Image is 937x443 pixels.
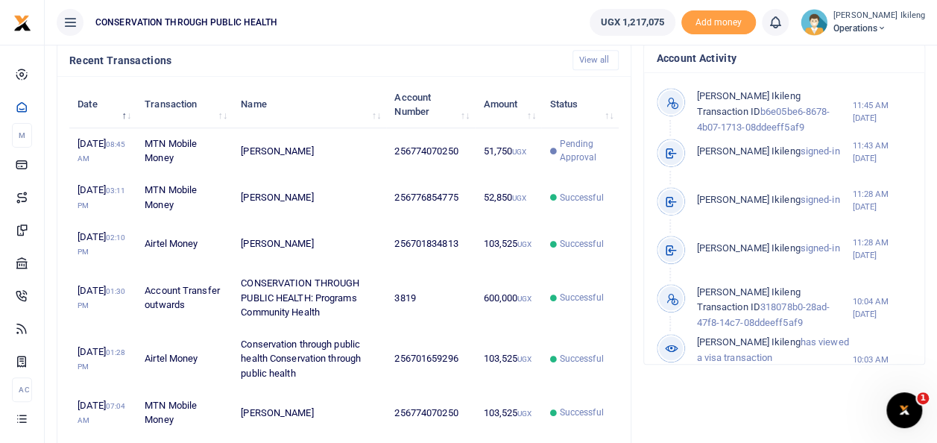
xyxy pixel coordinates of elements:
[696,90,800,101] span: [PERSON_NAME] Ikileng
[233,221,386,267] td: [PERSON_NAME]
[560,406,604,419] span: Successful
[696,192,852,208] p: signed-in
[696,241,852,257] p: signed-in
[853,139,912,165] small: 11:43 AM [DATE]
[590,9,675,36] a: UGX 1,217,075
[386,81,475,128] th: Account Number: activate to sort column ascending
[656,50,912,66] h4: Account Activity
[517,409,531,418] small: UGX
[560,237,604,251] span: Successful
[696,336,800,348] span: [PERSON_NAME] Ikileng
[475,81,541,128] th: Amount: activate to sort column ascending
[475,390,541,436] td: 103,525
[801,9,925,36] a: profile-user [PERSON_NAME] Ikileng Operations
[560,191,604,204] span: Successful
[69,221,136,267] td: [DATE]
[475,175,541,221] td: 52,850
[386,390,475,436] td: 256774070250
[512,148,526,156] small: UGX
[475,128,541,175] td: 51,750
[696,301,760,312] span: Transaction ID
[69,329,136,390] td: [DATE]
[917,392,929,404] span: 1
[233,268,386,329] td: CONSERVATION THROUGH PUBLIC HEALTH: Programs Community Health
[696,194,800,205] span: [PERSON_NAME] Ikileng
[517,295,531,303] small: UGX
[475,329,541,390] td: 103,525
[233,175,386,221] td: [PERSON_NAME]
[136,221,233,267] td: Airtel Money
[233,329,386,390] td: Conservation through public health Conservation through public health
[69,268,136,329] td: [DATE]
[696,242,800,254] span: [PERSON_NAME] Ikileng
[572,50,619,70] a: View all
[386,128,475,175] td: 256774070250
[13,16,31,28] a: logo-small logo-large logo-large
[89,16,283,29] span: CONSERVATION THROUGH PUBLIC HEALTH
[69,52,561,69] h4: Recent Transactions
[233,81,386,128] th: Name: activate to sort column ascending
[13,14,31,32] img: logo-small
[696,145,800,157] span: [PERSON_NAME] Ikileng
[853,188,912,213] small: 11:28 AM [DATE]
[136,175,233,221] td: MTN Mobile Money
[696,144,852,160] p: signed-in
[136,329,233,390] td: Airtel Money
[517,240,531,248] small: UGX
[696,285,852,331] p: 318078b0-28ad-47f8-14c7-08ddeeff5af9
[136,390,233,436] td: MTN Mobile Money
[517,355,531,363] small: UGX
[696,89,852,135] p: b6e05be6-8678-4b07-1713-08ddeeff5af9
[541,81,619,128] th: Status: activate to sort column ascending
[69,390,136,436] td: [DATE]
[853,236,912,262] small: 11:28 AM [DATE]
[696,286,800,298] span: [PERSON_NAME] Ikileng
[696,106,760,117] span: Transaction ID
[853,295,912,321] small: 10:04 AM [DATE]
[601,15,664,30] span: UGX 1,217,075
[681,10,756,35] span: Add money
[136,128,233,175] td: MTN Mobile Money
[475,221,541,267] td: 103,525
[78,186,125,210] small: 03:11 PM
[853,354,912,379] small: 10:03 AM [DATE]
[560,137,611,164] span: Pending Approval
[136,81,233,128] th: Transaction: activate to sort column ascending
[512,194,526,202] small: UGX
[560,291,604,304] span: Successful
[833,10,925,22] small: [PERSON_NAME] Ikileng
[560,352,604,365] span: Successful
[886,392,922,428] iframe: Intercom live chat
[853,99,912,125] small: 11:45 AM [DATE]
[69,175,136,221] td: [DATE]
[233,390,386,436] td: [PERSON_NAME]
[12,377,32,402] li: Ac
[386,175,475,221] td: 256776854775
[475,268,541,329] td: 600,000
[833,22,925,35] span: Operations
[69,128,136,175] td: [DATE]
[386,221,475,267] td: 256701834813
[12,123,32,148] li: M
[136,268,233,329] td: Account Transfer outwards
[386,268,475,329] td: 3819
[696,335,852,397] p: has viewed a visa transaction 0ed5ea2b-4536-4a36-14c4-08ddeeff5af9
[681,16,756,27] a: Add money
[386,329,475,390] td: 256701659296
[681,10,756,35] li: Toup your wallet
[233,128,386,175] td: [PERSON_NAME]
[801,9,827,36] img: profile-user
[69,81,136,128] th: Date: activate to sort column descending
[584,9,681,36] li: Wallet ballance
